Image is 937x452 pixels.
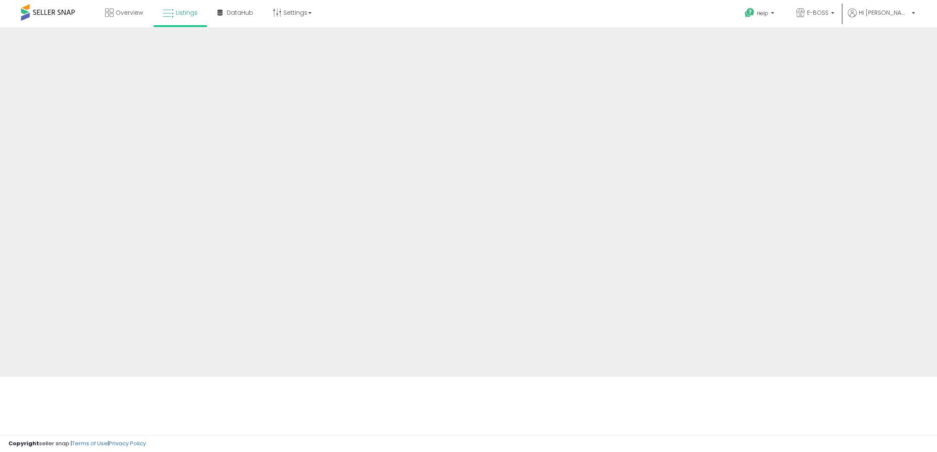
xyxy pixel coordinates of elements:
[176,8,198,17] span: Listings
[227,8,253,17] span: DataHub
[116,8,143,17] span: Overview
[757,10,768,17] span: Help
[848,8,915,27] a: Hi [PERSON_NAME]
[807,8,828,17] span: E-BOSS
[744,8,755,18] i: Get Help
[738,1,783,27] a: Help
[859,8,909,17] span: Hi [PERSON_NAME]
